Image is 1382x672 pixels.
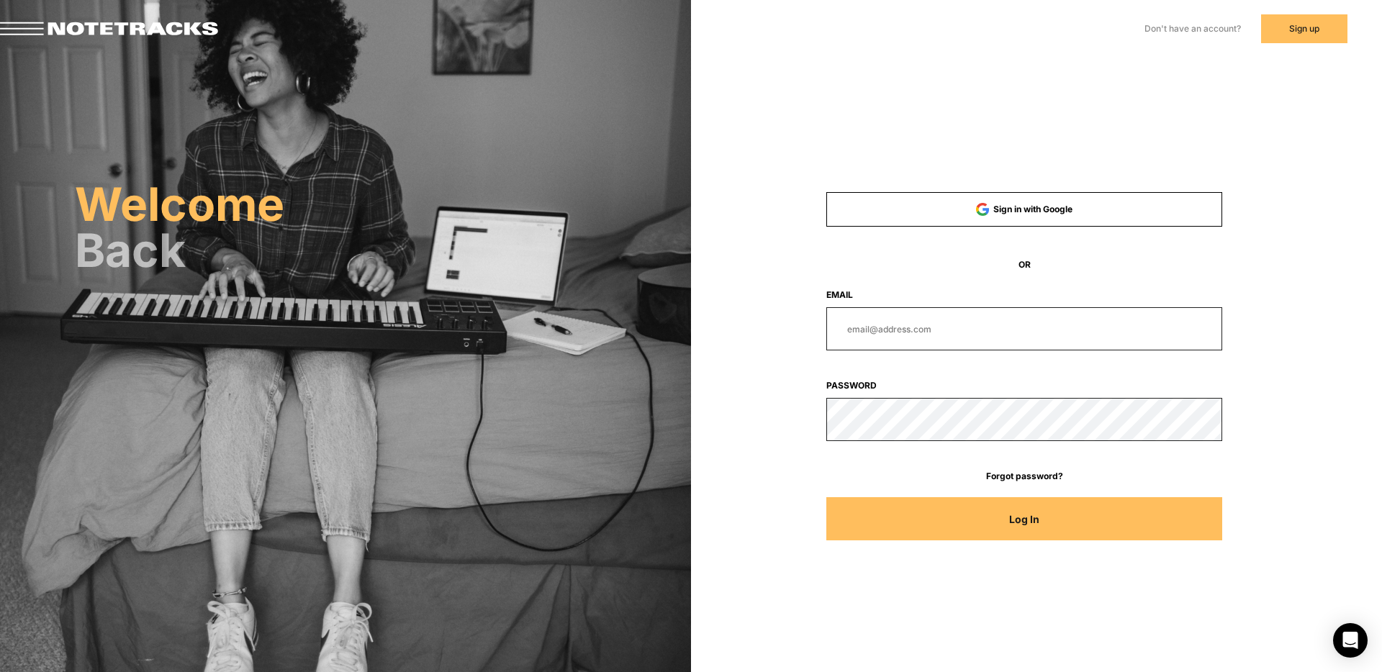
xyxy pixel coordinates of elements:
[1333,623,1368,658] div: Open Intercom Messenger
[826,258,1223,271] span: OR
[826,497,1223,540] button: Log In
[75,184,691,224] h2: Welcome
[1144,22,1241,35] label: Don't have an account?
[1261,14,1347,43] button: Sign up
[826,470,1223,483] a: Forgot password?
[826,192,1223,227] button: Sign in with Google
[75,230,691,271] h2: Back
[993,204,1072,214] span: Sign in with Google
[826,289,1223,301] label: Email
[826,307,1223,350] input: email@address.com
[826,379,1223,392] label: Password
